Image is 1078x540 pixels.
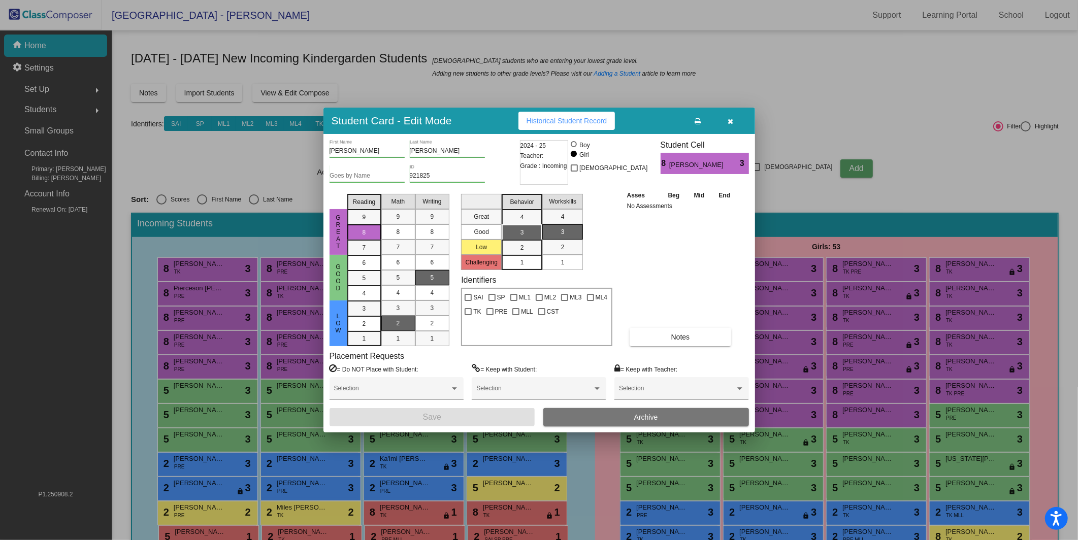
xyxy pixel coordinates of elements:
span: 3 [431,303,434,313]
span: Good [334,263,343,292]
span: [DEMOGRAPHIC_DATA] [579,162,647,174]
span: 1 [431,334,434,343]
div: Girl [579,150,589,159]
span: 7 [363,243,366,252]
span: Archive [634,413,658,421]
span: Low [334,313,343,334]
th: Asses [625,190,661,201]
span: Historical Student Record [527,117,607,125]
button: Notes [630,328,732,346]
span: 1 [363,334,366,343]
div: Boy [579,141,590,150]
span: 8 [397,227,400,237]
button: Historical Student Record [518,112,615,130]
span: Writing [422,197,441,206]
span: 4 [397,288,400,297]
span: 2 [363,319,366,328]
span: 8 [661,157,669,170]
input: goes by name [330,173,405,180]
span: ML3 [570,291,581,303]
span: 4 [431,288,434,297]
span: 2 [561,243,565,252]
span: 6 [397,258,400,267]
span: Teacher: [520,151,544,161]
th: Mid [687,190,711,201]
label: = Keep with Student: [472,364,537,374]
span: SP [497,291,505,303]
span: 1 [520,258,524,267]
span: [PERSON_NAME] [669,160,726,170]
label: Identifiers [461,275,496,285]
span: 8 [431,227,434,237]
h3: Student Card - Edit Mode [332,114,452,127]
span: Great [334,214,343,250]
span: MLL [521,306,533,318]
span: 3 [561,227,565,237]
span: TK [473,306,481,318]
h3: Student Cell [661,140,749,150]
span: ML4 [596,291,607,303]
span: 6 [431,258,434,267]
span: Reading [353,197,376,207]
span: 5 [363,274,366,283]
span: 2 [520,243,524,252]
span: 2 [431,319,434,328]
span: 4 [561,212,565,221]
span: 4 [520,213,524,222]
label: Placement Requests [330,351,405,361]
span: 1 [561,258,565,267]
span: CST [547,306,559,318]
td: No Assessments [625,201,738,211]
th: Beg [661,190,687,201]
span: 3 [363,304,366,313]
button: Save [330,408,535,426]
label: = Do NOT Place with Student: [330,364,418,374]
button: Archive [543,408,749,426]
label: = Keep with Teacher: [614,364,677,374]
span: 8 [363,228,366,237]
span: ML1 [519,291,531,303]
th: End [711,190,738,201]
span: Workskills [549,197,576,206]
span: 7 [397,243,400,252]
span: Behavior [510,197,534,207]
span: 1 [397,334,400,343]
span: Save [423,413,441,421]
span: SAI [473,291,483,303]
span: 9 [431,212,434,221]
span: 5 [397,273,400,282]
span: PRE [495,306,508,318]
span: 9 [397,212,400,221]
span: ML2 [544,291,556,303]
span: Math [391,197,405,206]
span: 7 [431,243,434,252]
span: 4 [363,289,366,298]
span: 3 [397,303,400,313]
span: 6 [363,258,366,267]
span: 3 [740,157,748,170]
input: Enter ID [410,173,485,180]
span: Notes [671,333,690,341]
span: Grade : Incoming [520,161,567,171]
span: 5 [431,273,434,282]
span: 2024 - 25 [520,141,546,151]
span: 3 [520,228,524,237]
span: 9 [363,213,366,222]
span: 2 [397,319,400,328]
